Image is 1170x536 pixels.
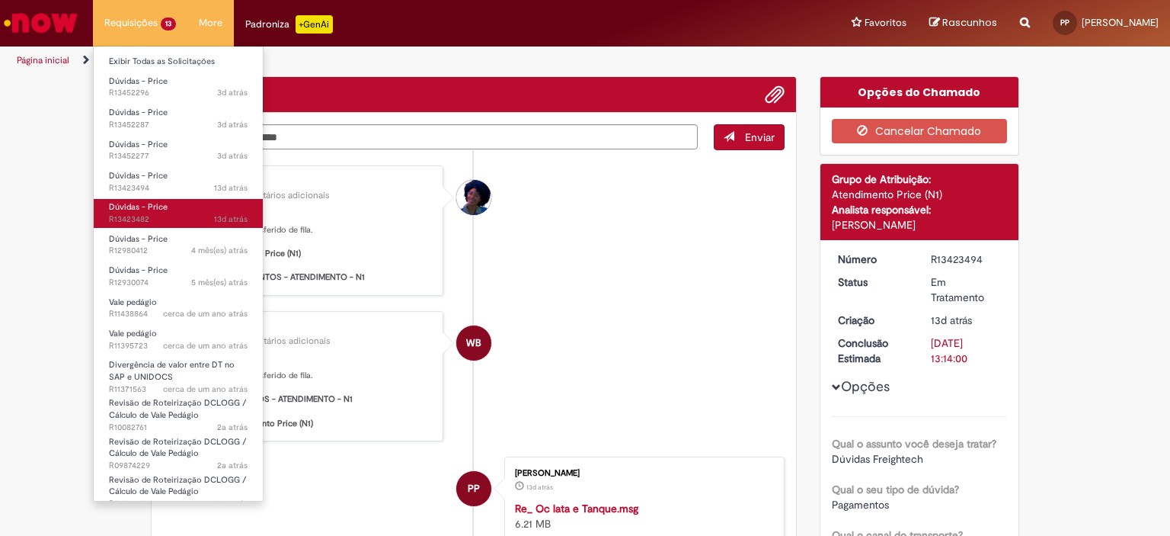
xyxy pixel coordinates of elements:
a: Rascunhos [929,16,997,30]
span: 2a atrás [217,460,248,471]
div: Padroniza [245,15,333,34]
time: 10/04/2025 17:08:32 [191,277,248,288]
a: Aberto R09874229 : Revisão de Roteirização DCLOGG / Cálculo de Vale Pedágio [94,434,263,467]
ul: Trilhas de página [11,47,769,75]
span: R11371563 [109,384,248,396]
span: Dúvidas - Price [109,107,168,118]
span: Vale pedágio [109,297,157,308]
small: Comentários adicionais [233,335,331,348]
div: Wilson BerrowJunior [177,323,431,332]
b: Qual o assunto você deseja tratar? [832,437,996,451]
span: R13452277 [109,150,248,162]
button: Enviar [714,124,785,150]
a: Aberto R13452277 : Dúvidas - Price [94,136,263,165]
time: 27/08/2025 12:50:40 [217,119,248,130]
a: Página inicial [17,54,69,66]
span: 13d atrás [526,483,553,492]
span: Rascunhos [942,15,997,30]
div: Em Tratamento [931,274,1002,305]
span: Dúvidas - Price [109,265,168,276]
span: Dúvidas - Price [109,170,168,181]
div: [PERSON_NAME] [832,217,1008,233]
span: 3d atrás [217,119,248,130]
a: Aberto R11438864 : Vale pedágio [94,294,263,323]
span: Requisições [104,15,158,30]
div: Grupo de Atribuição: [832,172,1008,187]
div: Analista responsável: [832,202,1008,217]
a: Aberto R11371563 : Divergência de valor entre DT no SAP e UNIDOCS [94,357,263,390]
span: 2a atrás [217,422,248,433]
a: Aberto R13452287 : Dúvidas - Price [94,104,263,133]
dt: Número [826,252,920,267]
dt: Status [826,274,920,290]
b: PAGAMENTOS - ATENDIMENTO - N1 [214,393,353,405]
a: Aberto R10082761 : Revisão de Roteirização DCLOGG / Cálculo de Vale Pedágio [94,395,263,428]
div: R13423494 [931,252,1002,267]
div: Atendimento Price (N1) [832,187,1008,202]
div: Wilson BerrowJunior [456,326,491,361]
span: R13423482 [109,213,248,226]
a: Re_ Oc lata e Tanque.msg [515,502,638,515]
span: R09845435 [109,498,248,510]
span: cerca de um ano atrás [163,384,248,395]
span: cerca de um ano atrás [163,340,248,351]
span: More [199,15,222,30]
a: Exibir Todas as Solicitações [94,53,263,70]
dt: Criação [826,313,920,328]
a: Aberto R09845435 : Revisão de Roteirização DCLOGG / Cálculo de Vale Pedágio [94,472,263,505]
span: Divergência de valor entre DT no SAP e UNIDOCS [109,359,235,383]
b: PAGAMENTOS - ATENDIMENTO - N1 [226,271,365,283]
span: [PERSON_NAME] [1082,16,1159,29]
span: 13 [161,18,176,30]
div: Paulo Paulino [456,471,491,506]
div: [PERSON_NAME] [177,178,431,187]
span: PP [1060,18,1069,27]
span: 2a atrás [217,498,248,509]
a: Aberto R12930074 : Dúvidas - Price [94,262,263,290]
time: 27/08/2025 12:52:46 [217,87,248,98]
dt: Conclusão Estimada [826,335,920,366]
span: R12930074 [109,277,248,289]
span: Dúvidas Freightech [832,452,923,466]
button: Adicionar anexos [765,85,785,104]
div: 6.21 MB [515,501,769,531]
time: 17/04/2024 14:30:28 [163,340,248,351]
div: [PERSON_NAME] [515,469,769,478]
span: WB [466,325,481,361]
textarea: Digite sua mensagem aqui... [163,124,698,150]
div: [DATE] 13:14:00 [931,335,1002,366]
time: 28/04/2023 11:00:08 [217,498,248,509]
span: R11395723 [109,340,248,352]
time: 18/08/2025 09:13:50 [526,483,553,492]
span: 5 mês(es) atrás [191,277,248,288]
time: 18/08/2025 09:13:58 [214,182,248,194]
p: +GenAi [296,15,333,34]
a: Aberto R12980412 : Dúvidas - Price [94,231,263,259]
span: 13d atrás [214,213,248,225]
span: Vale pedágio [109,328,157,339]
span: Enviar [745,130,775,144]
a: Aberto R13423482 : Dúvidas - Price [94,199,263,227]
a: Aberto R11395723 : Vale pedágio [94,326,263,354]
span: R11438864 [109,308,248,320]
span: Dúvidas - Price [109,233,168,245]
button: Cancelar Chamado [832,119,1008,143]
time: 30/04/2024 09:37:25 [163,308,248,319]
div: 18/08/2025 09:13:57 [931,313,1002,328]
span: PP [468,470,480,507]
time: 18/08/2025 09:13:57 [931,313,972,327]
span: 13d atrás [931,313,972,327]
img: ServiceNow [2,8,80,38]
span: Favoritos [865,15,906,30]
span: cerca de um ano atrás [163,308,248,319]
span: Revisão de Roteirização DCLOGG / Cálculo de Vale Pedágio [109,474,246,498]
time: 25/04/2025 18:26:38 [191,245,248,256]
time: 11/04/2024 14:36:28 [163,384,248,395]
span: 13d atrás [214,182,248,194]
div: Opções do Chamado [820,77,1019,108]
span: Dúvidas - Price [109,75,168,87]
span: R10082761 [109,422,248,434]
a: Aberto R13452296 : Dúvidas - Price [94,73,263,101]
b: Atendimento Price (N1) [226,418,313,429]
